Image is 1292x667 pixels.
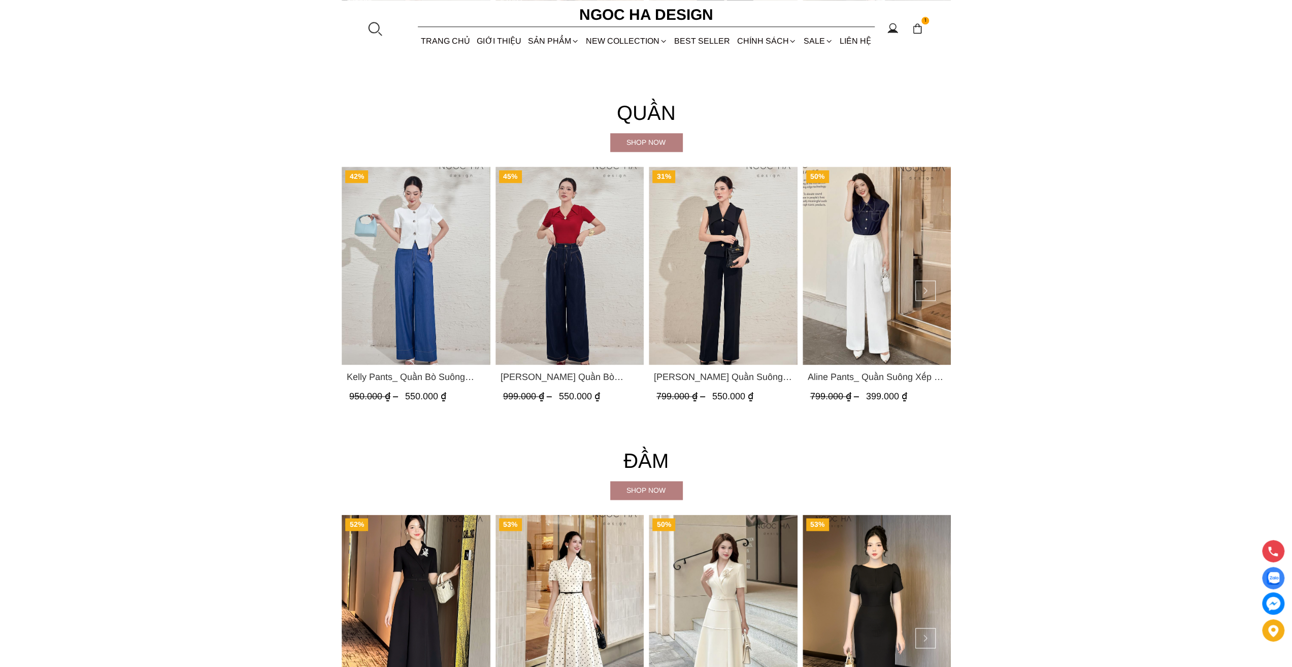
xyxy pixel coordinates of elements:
span: 550.000 ₫ [558,392,600,402]
span: 950.000 ₫ [349,392,401,402]
a: Display image [1262,567,1284,589]
span: [PERSON_NAME] Quần Bò Suông Xếp LY Màu Xanh Đậm Q065 [500,370,639,384]
span: [PERSON_NAME] Quần Suông Trắng Q059 [654,370,792,384]
a: Link to Kelly Pants_ Quần Bò Suông Màu Xanh Q066 [347,370,485,384]
img: img-CART-ICON-ksit0nf1 [912,23,923,34]
span: Aline Pants_ Quần Suông Xếp Ly Mềm Q063 [807,370,946,384]
div: Shop now [610,137,682,148]
a: Shop now [610,133,682,151]
a: NEW COLLECTION [582,27,671,54]
a: TRANG CHỦ [418,27,474,54]
a: Product image - Lara Pants_ Quần Suông Trắng Q059 [649,167,798,365]
span: Kelly Pants_ Quần Bò Suông Màu Xanh Q066 [347,370,485,384]
div: Shop now [610,485,682,496]
a: Link to Lara Pants_ Quần Suông Trắng Q059 [654,370,792,384]
span: 799.000 ₫ [656,392,708,402]
a: Product image - Kaytlyn Pants_ Quần Bò Suông Xếp LY Màu Xanh Đậm Q065 [495,167,644,365]
h4: Đầm [342,444,951,477]
a: LIÊN HỆ [836,27,874,54]
h4: Quần [342,97,951,129]
a: Shop now [610,481,682,499]
span: 999.000 ₫ [503,392,554,402]
a: SALE [800,27,836,54]
span: 550.000 ₫ [405,392,446,402]
a: Product image - Aline Pants_ Quần Suông Xếp Ly Mềm Q063 [802,167,951,365]
a: Product image - Kelly Pants_ Quần Bò Suông Màu Xanh Q066 [342,167,490,365]
span: 1 [921,17,930,25]
span: 399.000 ₫ [866,392,907,402]
span: 799.000 ₫ [810,392,861,402]
a: GIỚI THIỆU [474,27,524,54]
div: Chính sách [734,27,800,54]
a: messenger [1262,592,1284,615]
a: BEST SELLER [671,27,734,54]
img: Display image [1267,572,1279,585]
div: SẢN PHẨM [524,27,582,54]
span: 550.000 ₫ [712,392,753,402]
a: Link to Kaytlyn Pants_ Quần Bò Suông Xếp LY Màu Xanh Đậm Q065 [500,370,639,384]
a: Link to Aline Pants_ Quần Suông Xếp Ly Mềm Q063 [807,370,946,384]
a: Ngoc Ha Design [570,3,722,27]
